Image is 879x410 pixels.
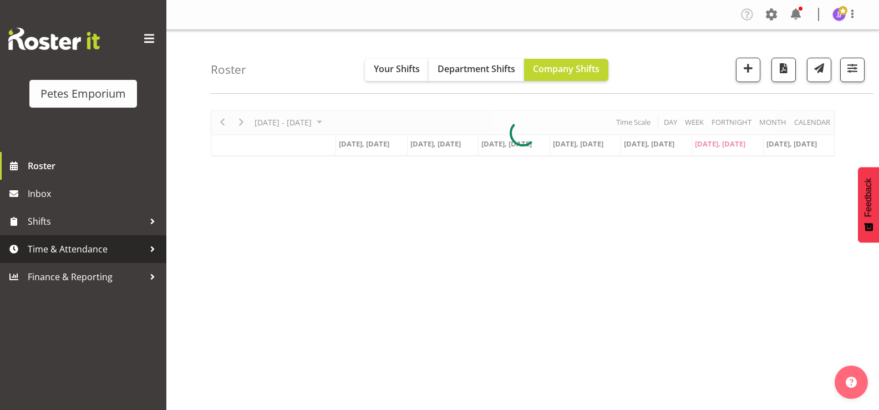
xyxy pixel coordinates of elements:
button: Filter Shifts [840,58,865,82]
img: help-xxl-2.png [846,377,857,388]
span: Inbox [28,185,161,202]
button: Feedback - Show survey [858,167,879,242]
button: Send a list of all shifts for the selected filtered period to all rostered employees. [807,58,831,82]
button: Add a new shift [736,58,760,82]
button: Company Shifts [524,59,608,81]
button: Your Shifts [365,59,429,81]
img: janelle-jonkers702.jpg [832,8,846,21]
span: Shifts [28,213,144,230]
span: Finance & Reporting [28,269,144,285]
button: Download a PDF of the roster according to the set date range. [771,58,796,82]
span: Roster [28,158,161,174]
h4: Roster [211,63,246,76]
span: Department Shifts [438,63,515,75]
img: Rosterit website logo [8,28,100,50]
button: Department Shifts [429,59,524,81]
span: Company Shifts [533,63,599,75]
span: Your Shifts [374,63,420,75]
span: Feedback [863,178,873,217]
span: Time & Attendance [28,241,144,257]
div: Petes Emporium [40,85,126,102]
